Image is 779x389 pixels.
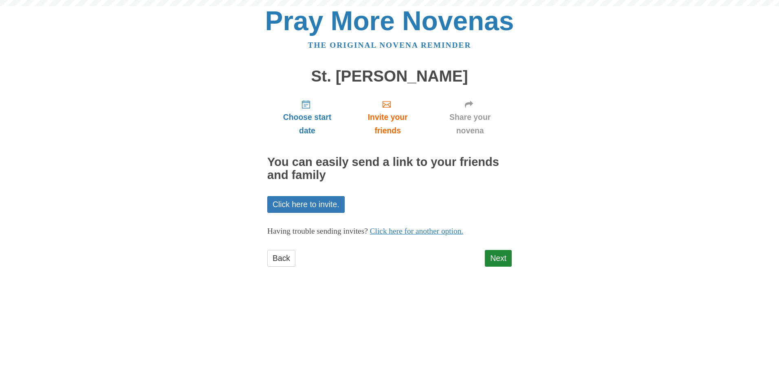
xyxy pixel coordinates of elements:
a: Click here for another option. [370,227,464,235]
a: Choose start date [267,93,347,141]
span: Having trouble sending invites? [267,227,368,235]
h2: You can easily send a link to your friends and family [267,156,512,182]
a: Invite your friends [347,93,428,141]
a: Click here to invite. [267,196,345,213]
a: Pray More Novenas [265,6,514,36]
span: Choose start date [275,111,339,137]
h1: St. [PERSON_NAME] [267,68,512,85]
a: The original novena reminder [308,41,471,49]
a: Next [485,250,512,267]
span: Share your novena [436,111,504,137]
a: Back [267,250,295,267]
a: Share your novena [428,93,512,141]
span: Invite your friends [355,111,420,137]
